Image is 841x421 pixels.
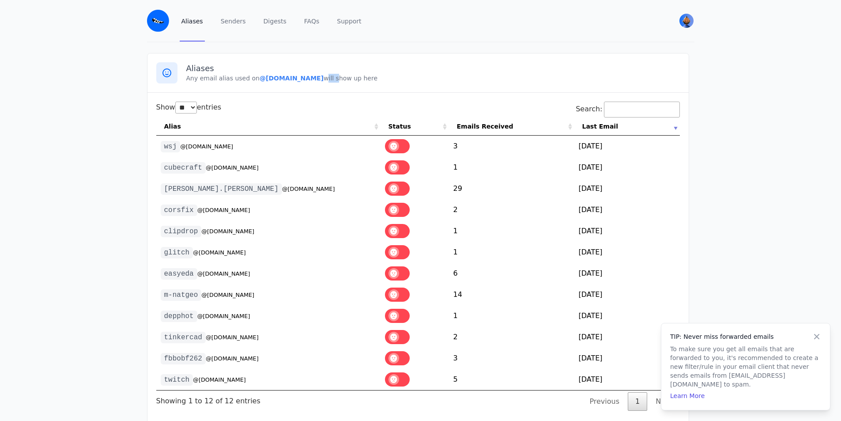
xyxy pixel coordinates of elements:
[206,355,259,362] small: @[DOMAIN_NAME]
[197,207,250,213] small: @[DOMAIN_NAME]
[449,118,574,136] th: Emails Received: activate to sort column ascending
[574,157,680,178] td: [DATE]
[156,103,222,111] label: Show entries
[201,228,254,235] small: @[DOMAIN_NAME]
[449,178,574,199] td: 29
[670,332,821,341] h4: TIP: Never miss forwarded emails
[161,226,202,237] code: clipdrop
[628,392,647,411] a: 1
[186,63,680,74] h3: Aliases
[197,270,250,277] small: @[DOMAIN_NAME]
[574,348,680,369] td: [DATE]
[574,118,680,136] th: Last Email: activate to sort column ascending
[381,118,449,136] th: Status: activate to sort column ascending
[679,14,694,28] img: Bob's Avatar
[161,162,206,174] code: cubecraft
[206,164,259,171] small: @[DOMAIN_NAME]
[670,345,821,389] p: To make sure you get all emails that are forwarded to you, it's recommended to create a new filte...
[574,263,680,284] td: [DATE]
[449,305,574,326] td: 1
[449,136,574,157] td: 3
[161,353,206,364] code: fbbobf262
[156,118,381,136] th: Alias: activate to sort column ascending
[679,13,694,29] button: User menu
[576,105,679,113] label: Search:
[193,249,246,256] small: @[DOMAIN_NAME]
[161,374,193,386] code: twitch
[161,247,193,258] code: glitch
[193,376,246,383] small: @[DOMAIN_NAME]
[574,199,680,220] td: [DATE]
[449,263,574,284] td: 6
[206,334,259,341] small: @[DOMAIN_NAME]
[161,311,197,322] code: depphot
[186,74,680,83] p: Any email alias used on will show up here
[161,205,197,216] code: corsfix
[161,332,206,343] code: tinkercad
[449,284,574,305] td: 14
[449,369,574,390] td: 5
[574,178,680,199] td: [DATE]
[156,391,260,406] div: Showing 1 to 12 of 12 entries
[175,102,197,114] select: Showentries
[449,157,574,178] td: 1
[161,183,282,195] code: [PERSON_NAME].[PERSON_NAME]
[582,392,627,411] a: Previous
[449,242,574,263] td: 1
[449,348,574,369] td: 3
[180,143,233,150] small: @[DOMAIN_NAME]
[604,102,680,118] input: Search:
[449,326,574,348] td: 2
[574,136,680,157] td: [DATE]
[161,289,202,301] code: m-natgeo
[574,242,680,263] td: [DATE]
[648,392,679,411] a: Next
[161,141,181,152] code: wsj
[161,268,197,280] code: easyeda
[201,292,254,298] small: @[DOMAIN_NAME]
[147,10,169,32] img: Email Monster
[282,186,335,192] small: @[DOMAIN_NAME]
[670,392,705,399] a: Learn More
[574,305,680,326] td: [DATE]
[574,326,680,348] td: [DATE]
[449,199,574,220] td: 2
[574,220,680,242] td: [DATE]
[574,369,680,390] td: [DATE]
[574,284,680,305] td: [DATE]
[449,220,574,242] td: 1
[197,313,250,319] small: @[DOMAIN_NAME]
[260,75,324,82] b: @[DOMAIN_NAME]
